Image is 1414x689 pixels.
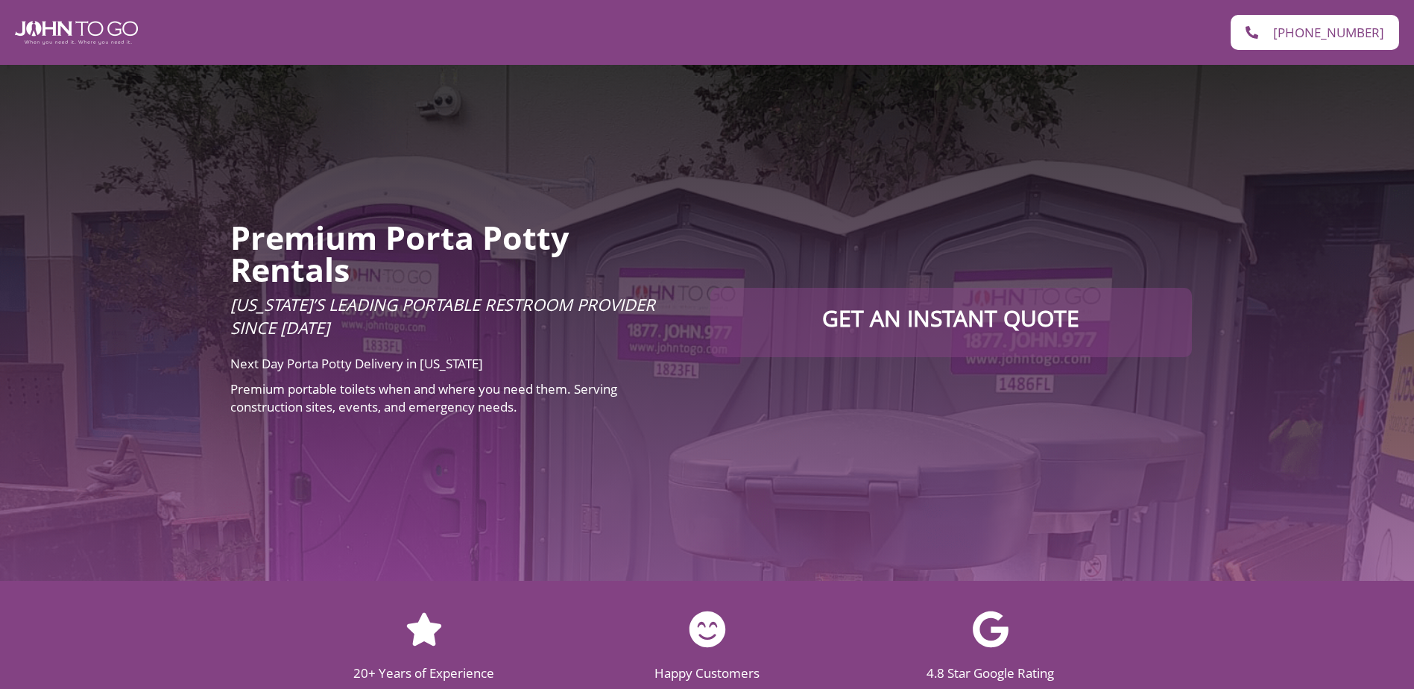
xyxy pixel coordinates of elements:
h2: 4.8 Star Google Rating [864,667,1117,679]
h2: Happy Customers [581,667,834,679]
span: Next Day Porta Potty Delivery in [US_STATE] [230,355,483,372]
h2: Premium Porta Potty Rentals [230,221,689,286]
span: [US_STATE]’s Leading Portable Restroom Provider Since [DATE] [230,293,655,339]
button: Live Chat [1354,629,1414,689]
h2: 20+ Years of Experience [297,667,551,679]
span: [PHONE_NUMBER] [1273,26,1384,39]
span: Premium portable toilets when and where you need them. Serving construction sites, events, and em... [230,380,617,415]
p: Get an Instant Quote [725,303,1176,335]
img: John To Go [15,21,138,45]
a: [PHONE_NUMBER] [1231,15,1399,50]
